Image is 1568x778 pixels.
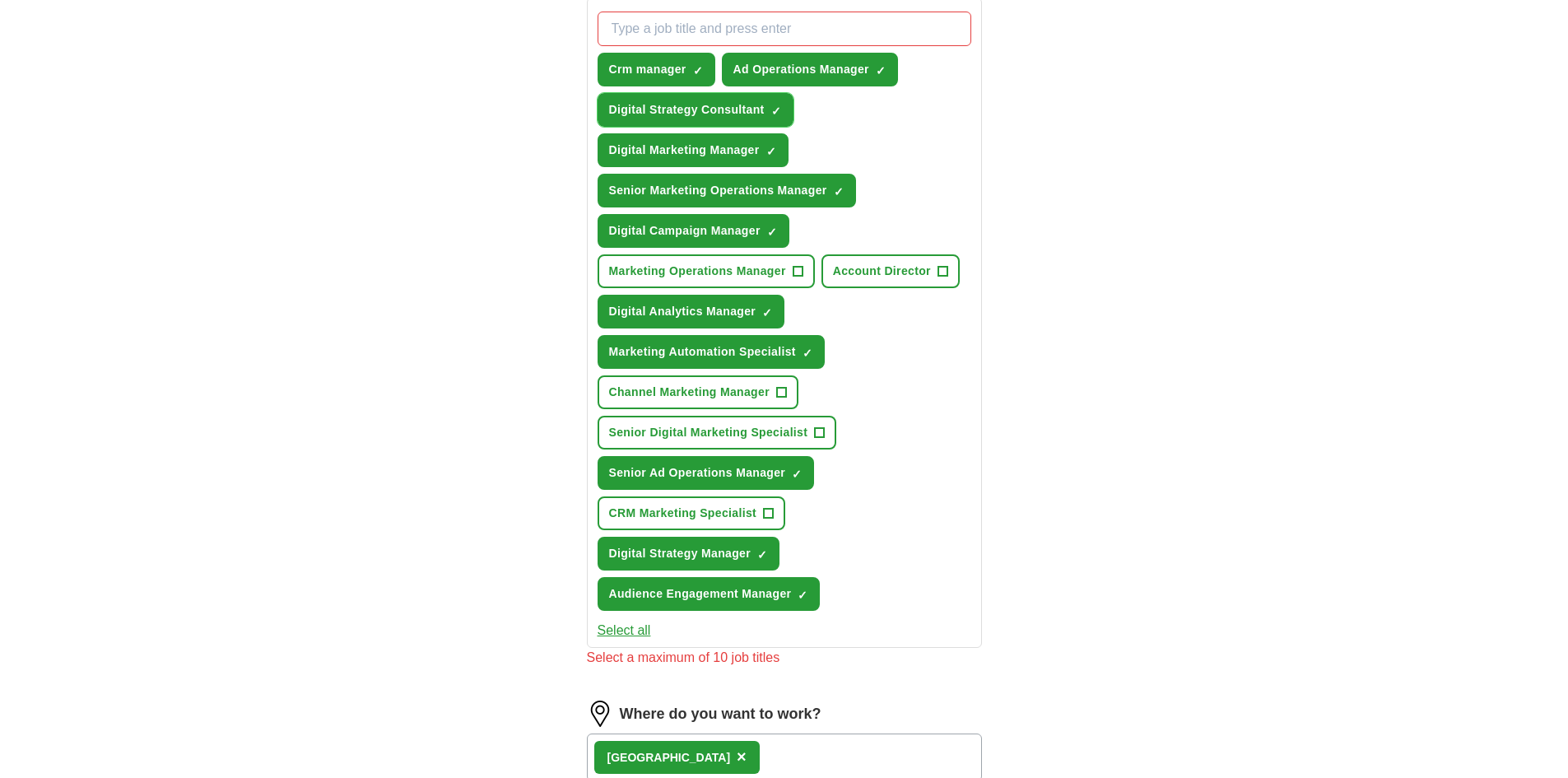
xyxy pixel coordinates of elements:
[598,456,815,490] button: Senior Ad Operations Manager✓
[737,745,747,770] button: ×
[693,64,703,77] span: ✓
[598,295,785,328] button: Digital Analytics Manager✓
[598,53,715,86] button: Crm manager✓
[757,548,767,561] span: ✓
[803,347,812,360] span: ✓
[587,648,982,668] div: Select a maximum of 10 job titles
[609,142,760,159] span: Digital Marketing Manager
[609,101,765,119] span: Digital Strategy Consultant
[609,343,796,361] span: Marketing Automation Specialist
[766,145,776,158] span: ✓
[609,182,827,199] span: Senior Marketing Operations Manager
[609,424,808,441] span: Senior Digital Marketing Specialist
[598,537,780,571] button: Digital Strategy Manager✓
[609,585,792,603] span: Audience Engagement Manager
[598,133,789,167] button: Digital Marketing Manager✓
[609,545,751,562] span: Digital Strategy Manager
[762,306,772,319] span: ✓
[609,61,686,78] span: Crm manager
[767,226,777,239] span: ✓
[587,701,613,727] img: location.png
[833,263,931,280] span: Account Director
[609,263,786,280] span: Marketing Operations Manager
[598,254,815,288] button: Marketing Operations Manager
[598,375,798,409] button: Channel Marketing Manager
[607,749,731,766] div: [GEOGRAPHIC_DATA]
[821,254,960,288] button: Account Director
[834,185,844,198] span: ✓
[722,53,898,86] button: Ad Operations Manager✓
[598,214,789,248] button: Digital Campaign Manager✓
[598,335,825,369] button: Marketing Automation Specialist✓
[609,464,786,482] span: Senior Ad Operations Manager
[598,416,837,450] button: Senior Digital Marketing Specialist
[598,577,821,611] button: Audience Engagement Manager✓
[609,505,757,522] span: CRM Marketing Specialist
[609,303,756,320] span: Digital Analytics Manager
[609,222,761,240] span: Digital Campaign Manager
[737,748,747,766] span: ×
[876,64,886,77] span: ✓
[620,703,821,725] label: Where do you want to work?
[598,496,786,530] button: CRM Marketing Specialist
[733,61,869,78] span: Ad Operations Manager
[798,589,807,602] span: ✓
[598,12,971,46] input: Type a job title and press enter
[598,174,856,207] button: Senior Marketing Operations Manager✓
[609,384,770,401] span: Channel Marketing Manager
[598,93,793,127] button: Digital Strategy Consultant✓
[792,468,802,481] span: ✓
[598,621,651,641] button: Select all
[771,105,781,118] span: ✓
